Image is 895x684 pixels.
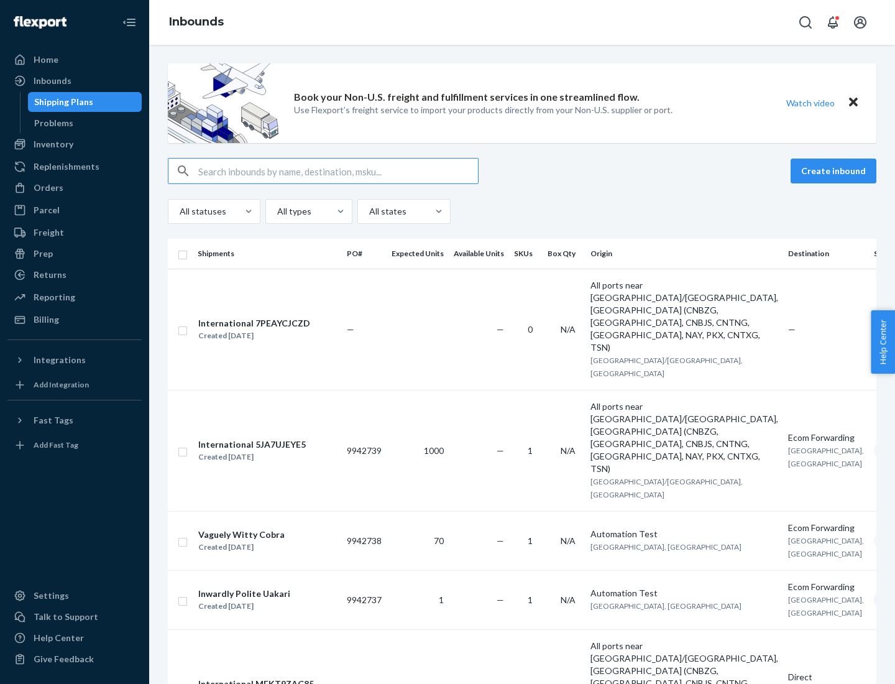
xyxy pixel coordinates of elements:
span: 1 [439,594,444,605]
div: Created [DATE] [198,330,310,342]
a: Problems [28,113,142,133]
span: [GEOGRAPHIC_DATA], [GEOGRAPHIC_DATA] [788,536,864,558]
th: SKUs [509,239,543,269]
button: Create inbound [791,159,876,183]
div: Fast Tags [34,414,73,427]
td: 9942739 [342,390,387,511]
a: Returns [7,265,142,285]
span: 1 [528,445,533,456]
td: 9942737 [342,570,387,629]
th: Origin [585,239,783,269]
button: Watch video [778,94,843,112]
div: International 7PEAYCJCZD [198,317,310,330]
div: Created [DATE] [198,600,290,612]
th: Box Qty [543,239,585,269]
td: 9942738 [342,511,387,570]
a: Inbounds [7,71,142,91]
div: Add Fast Tag [34,440,78,450]
span: — [788,324,796,335]
div: Created [DATE] [198,451,306,463]
span: [GEOGRAPHIC_DATA]/[GEOGRAPHIC_DATA], [GEOGRAPHIC_DATA] [590,356,743,378]
span: — [497,535,504,546]
th: Available Units [449,239,509,269]
div: Returns [34,269,67,281]
span: 1 [528,535,533,546]
button: Give Feedback [7,649,142,669]
button: Open account menu [848,10,873,35]
span: [GEOGRAPHIC_DATA], [GEOGRAPHIC_DATA] [788,446,864,468]
a: Shipping Plans [28,92,142,112]
button: Open Search Box [793,10,818,35]
a: Inbounds [169,15,224,29]
div: Created [DATE] [198,541,285,553]
span: [GEOGRAPHIC_DATA]/[GEOGRAPHIC_DATA], [GEOGRAPHIC_DATA] [590,477,743,499]
span: 1 [528,594,533,605]
span: — [497,324,504,335]
span: N/A [561,324,576,335]
div: Inbounds [34,75,71,87]
div: Integrations [34,354,86,366]
button: Integrations [7,350,142,370]
div: Billing [34,313,59,326]
a: Billing [7,310,142,330]
div: Inwardly Polite Uakari [198,588,290,600]
a: Orders [7,178,142,198]
a: Add Integration [7,375,142,395]
span: Help Center [871,310,895,374]
a: Help Center [7,628,142,648]
a: Prep [7,244,142,264]
div: Orders [34,182,63,194]
a: Inventory [7,134,142,154]
span: [GEOGRAPHIC_DATA], [GEOGRAPHIC_DATA] [590,601,741,611]
th: Shipments [193,239,342,269]
div: International 5JA7UJEYE5 [198,438,306,451]
div: Direct [788,671,864,683]
div: Add Integration [34,379,89,390]
div: Parcel [34,204,60,216]
th: PO# [342,239,387,269]
span: — [497,445,504,456]
div: Ecom Forwarding [788,432,864,444]
div: Shipping Plans [34,96,93,108]
a: Add Fast Tag [7,435,142,455]
div: Replenishments [34,160,99,173]
th: Expected Units [387,239,449,269]
a: Settings [7,586,142,606]
button: Close Navigation [117,10,142,35]
span: 70 [434,535,444,546]
div: Prep [34,247,53,260]
th: Destination [783,239,869,269]
span: [GEOGRAPHIC_DATA], [GEOGRAPHIC_DATA] [590,542,741,552]
button: Fast Tags [7,410,142,430]
div: Settings [34,589,69,602]
input: All types [276,205,277,218]
span: N/A [561,535,576,546]
div: Inventory [34,138,73,150]
input: All states [368,205,369,218]
a: Talk to Support [7,607,142,627]
p: Use Flexport’s freight service to import your products directly from your Non-U.S. supplier or port. [294,104,672,116]
div: Automation Test [590,587,778,599]
a: Home [7,50,142,70]
div: Freight [34,226,64,239]
span: — [347,324,354,335]
div: Automation Test [590,528,778,540]
img: Flexport logo [14,16,67,29]
div: Ecom Forwarding [788,581,864,593]
a: Reporting [7,287,142,307]
span: 1000 [424,445,444,456]
a: Parcel [7,200,142,220]
div: Reporting [34,291,75,303]
input: All statuses [178,205,180,218]
ol: breadcrumbs [159,4,234,40]
button: Close [845,94,861,112]
span: — [497,594,504,605]
div: Home [34,53,58,66]
div: Vaguely Witty Cobra [198,529,285,541]
span: [GEOGRAPHIC_DATA], [GEOGRAPHIC_DATA] [788,595,864,617]
span: N/A [561,445,576,456]
span: 0 [528,324,533,335]
input: Search inbounds by name, destination, msku... [198,159,478,183]
div: Help Center [34,632,84,644]
a: Replenishments [7,157,142,177]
